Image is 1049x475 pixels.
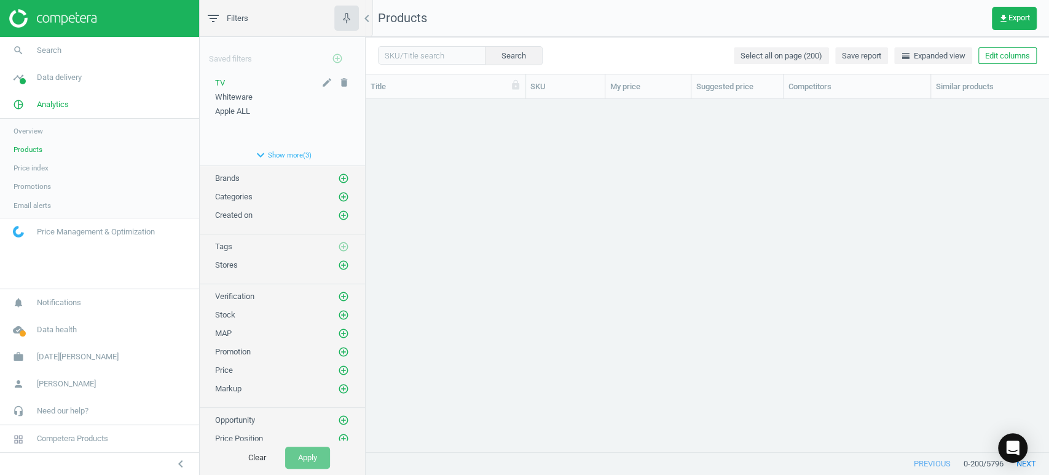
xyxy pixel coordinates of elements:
span: Data delivery [37,72,82,83]
button: add_circle_outline [337,414,350,426]
i: expand_more [253,148,268,162]
span: Data health [37,324,77,335]
span: [DATE][PERSON_NAME] [37,351,119,362]
i: person [7,372,30,396]
div: SKU [530,81,600,92]
button: Apply [285,447,330,469]
span: Opportunity [215,415,255,425]
button: add_circle_outline [337,309,350,321]
i: add_circle_outline [338,365,349,376]
button: get_appExport [992,7,1037,30]
button: next [1004,453,1049,475]
button: previous [901,453,964,475]
span: Price [215,365,233,375]
span: Price Management & Optimization [37,226,155,237]
span: 0 - 200 [964,458,983,469]
span: Promotions [14,182,51,191]
div: Open Intercom Messenger [998,433,1027,463]
div: Suggested price [696,81,778,92]
span: Select all on page (200) [741,50,822,62]
i: add_circle_outline [338,191,349,202]
i: add_circle_outline [338,241,349,252]
button: Edit columns [978,47,1037,65]
button: add_circle_outline [337,346,350,358]
span: Promotion [215,347,251,356]
button: horizontal_splitExpanded view [894,47,972,65]
i: edit [321,77,332,88]
span: Price index [14,163,49,173]
span: Save report [842,50,881,62]
span: Need our help? [37,405,88,417]
span: Apple ALL [215,106,250,116]
button: add_circle_outline [337,290,350,303]
span: MAP [215,329,232,338]
span: Search [37,45,61,56]
i: delete [339,77,350,88]
button: add_circle_outline [337,364,350,377]
i: add_circle_outline [338,291,349,302]
span: Stores [215,260,238,269]
button: edit [321,77,332,89]
div: Saved filters [200,37,365,71]
span: Markup [215,384,242,393]
i: work [7,345,30,369]
i: headset_mic [7,399,30,423]
span: Export [999,14,1030,23]
button: add_circle_outline [337,259,350,271]
button: Save report [835,47,888,65]
button: add_circle_outline [337,209,350,222]
span: Overview [14,126,43,136]
i: add_circle_outline [338,260,349,271]
span: TV [215,78,225,87]
span: Created on [215,210,253,220]
div: My price [610,81,686,92]
i: cloud_done [7,318,30,341]
span: [PERSON_NAME] [37,378,96,389]
span: Tags [215,242,232,251]
i: add_circle_outline [338,415,349,426]
span: Competera Products [37,433,108,444]
button: Search [485,46,543,65]
div: Title [371,81,520,92]
button: add_circle_outline [325,46,350,71]
i: add_circle_outline [338,346,349,357]
span: Price Position [215,434,263,443]
span: Email alerts [14,201,51,210]
button: delete [339,77,350,89]
i: pie_chart_outlined [7,93,30,116]
i: get_app [999,14,1008,23]
i: add_circle_outline [338,433,349,444]
div: Competitors [788,81,925,92]
span: Filters [227,13,248,24]
i: timeline [7,66,30,89]
span: Notifications [37,297,81,308]
i: add_circle_outline [338,383,349,394]
button: add_circle_outline [337,327,350,340]
span: Products [14,145,42,154]
button: add_circle_outline [337,433,350,445]
button: Select all on page (200) [734,47,829,65]
span: Products [378,10,427,25]
button: expand_moreShow more(3) [200,145,365,166]
span: Expanded view [901,50,965,62]
span: Categories [215,192,253,201]
img: wGWNvw8QSZomAAAAABJRU5ErkJggg== [13,226,24,237]
i: add_circle_outline [338,210,349,221]
i: horizontal_split [901,51,911,61]
i: search [7,39,30,62]
i: notifications [7,291,30,314]
button: add_circle_outline [337,191,350,203]
input: SKU/Title search [378,46,485,65]
img: ajHJNr6hYgQAAAAASUVORK5CYII= [9,9,96,28]
span: Brands [215,174,240,183]
span: Verification [215,292,254,301]
span: Analytics [37,99,69,110]
span: / 5796 [983,458,1004,469]
i: filter_list [206,11,221,26]
span: Whiteware [215,92,253,102]
button: chevron_left [165,456,196,472]
span: Stock [215,310,235,319]
button: add_circle_outline [337,383,350,395]
i: add_circle_outline [338,309,349,321]
i: add_circle_outline [332,53,343,64]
